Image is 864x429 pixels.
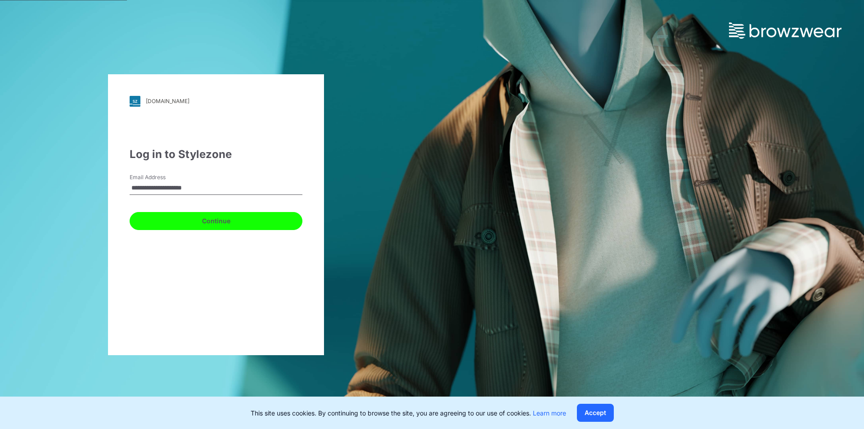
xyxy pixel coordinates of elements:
[533,409,566,417] a: Learn more
[130,96,302,107] a: [DOMAIN_NAME]
[130,96,140,107] img: svg+xml;base64,PHN2ZyB3aWR0aD0iMjgiIGhlaWdodD0iMjgiIHZpZXdCb3g9IjAgMCAyOCAyOCIgZmlsbD0ibm9uZSIgeG...
[729,23,841,39] img: browzwear-logo.73288ffb.svg
[577,404,614,422] button: Accept
[130,146,302,163] div: Log in to Stylezone
[251,408,566,418] p: This site uses cookies. By continuing to browse the site, you are agreeing to our use of cookies.
[146,98,189,104] div: [DOMAIN_NAME]
[130,173,193,181] label: Email Address
[130,212,302,230] button: Continue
